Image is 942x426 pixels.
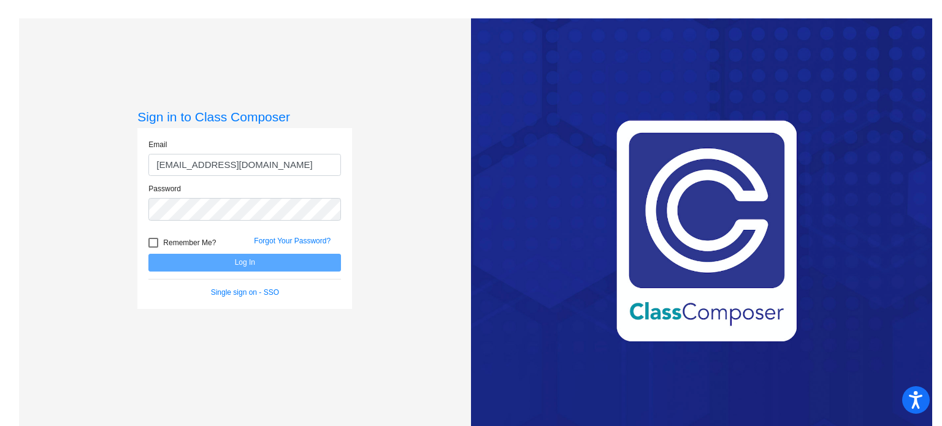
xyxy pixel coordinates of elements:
[211,288,279,297] a: Single sign on - SSO
[254,237,331,245] a: Forgot Your Password?
[148,183,181,194] label: Password
[148,254,341,272] button: Log In
[163,235,216,250] span: Remember Me?
[137,109,352,124] h3: Sign in to Class Composer
[148,139,167,150] label: Email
